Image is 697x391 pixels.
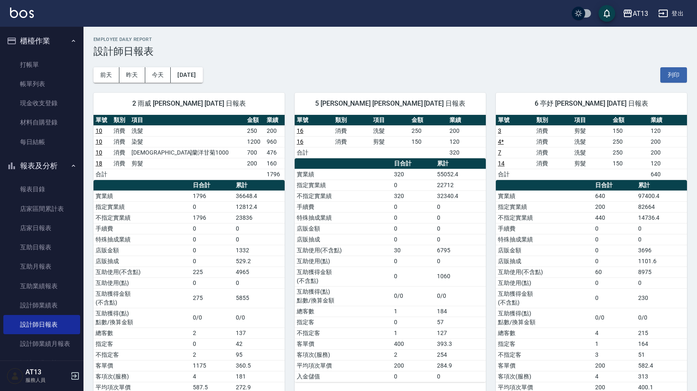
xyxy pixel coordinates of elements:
[649,136,687,147] td: 200
[496,288,593,308] td: 互助獲得金額 (不含點)
[636,349,687,360] td: 51
[3,94,80,113] a: 現金收支登錄
[649,147,687,158] td: 200
[3,132,80,152] a: 每日結帳
[593,256,636,267] td: 0
[191,308,234,328] td: 0/0
[435,267,486,286] td: 1060
[93,190,191,201] td: 實業績
[295,349,392,360] td: 客項次(服務)
[234,371,285,382] td: 181
[191,277,234,288] td: 0
[333,115,371,126] th: 類別
[3,277,80,296] a: 互助業績報表
[435,338,486,349] td: 393.3
[636,256,687,267] td: 1101.6
[371,136,409,147] td: 剪髮
[245,125,265,136] td: 250
[392,286,435,306] td: 0/0
[3,315,80,334] a: 設計師日報表
[496,371,593,382] td: 客項次(服務)
[435,317,486,328] td: 57
[295,115,486,158] table: a dense table
[636,245,687,256] td: 3696
[435,180,486,190] td: 22712
[572,125,611,136] td: 剪髮
[295,306,392,317] td: 總客數
[191,201,234,212] td: 0
[191,371,234,382] td: 4
[305,99,476,108] span: 5 [PERSON_NAME] [PERSON_NAME] [DATE] 日報表
[111,125,129,136] td: 消費
[234,328,285,338] td: 137
[295,158,486,382] table: a dense table
[191,190,234,201] td: 1796
[435,371,486,382] td: 0
[3,55,80,74] a: 打帳單
[435,286,486,306] td: 0/0
[593,338,636,349] td: 1
[333,136,371,147] td: 消費
[636,308,687,328] td: 0/0
[295,267,392,286] td: 互助獲得金額 (不含點)
[593,234,636,245] td: 0
[234,308,285,328] td: 0/0
[572,147,611,158] td: 洗髮
[234,256,285,267] td: 529.2
[447,125,486,136] td: 200
[611,158,649,169] td: 150
[392,256,435,267] td: 0
[636,267,687,277] td: 8975
[171,67,202,83] button: [DATE]
[3,180,80,199] a: 報表目錄
[435,245,486,256] td: 6795
[496,328,593,338] td: 總客數
[295,169,392,180] td: 實業績
[649,169,687,180] td: 640
[593,360,636,371] td: 200
[496,234,593,245] td: 特殊抽成業績
[245,136,265,147] td: 1200
[25,376,68,384] p: 服務人員
[93,223,191,234] td: 手續費
[636,360,687,371] td: 582.4
[435,201,486,212] td: 0
[245,115,265,126] th: 金額
[295,115,333,126] th: 單號
[93,169,111,180] td: 合計
[3,218,80,238] a: 店家日報表
[93,308,191,328] td: 互助獲得(點) 點數/換算金額
[498,149,501,156] a: 7
[295,317,392,328] td: 指定客
[295,286,392,306] td: 互助獲得(點) 點數/換算金額
[295,256,392,267] td: 互助使用(點)
[435,349,486,360] td: 254
[191,360,234,371] td: 1175
[295,328,392,338] td: 不指定客
[392,212,435,223] td: 0
[611,136,649,147] td: 250
[93,338,191,349] td: 指定客
[636,371,687,382] td: 313
[435,234,486,245] td: 0
[496,360,593,371] td: 客單價
[611,115,649,126] th: 金額
[297,138,303,145] a: 16
[435,360,486,371] td: 284.9
[3,199,80,218] a: 店家區間累計表
[593,349,636,360] td: 3
[636,328,687,338] td: 215
[636,277,687,288] td: 0
[534,147,573,158] td: 消費
[3,74,80,94] a: 帳單列表
[593,180,636,191] th: 日合計
[93,360,191,371] td: 客單價
[392,371,435,382] td: 0
[435,190,486,201] td: 32340.4
[93,234,191,245] td: 特殊抽成業績
[435,158,486,169] th: 累計
[295,338,392,349] td: 客單價
[447,115,486,126] th: 業績
[93,37,687,42] h2: Employee Daily Report
[93,328,191,338] td: 總客數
